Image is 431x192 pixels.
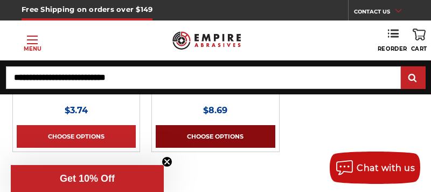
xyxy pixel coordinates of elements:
[65,105,88,115] span: $3.74
[354,5,409,20] a: CONTACT US
[162,156,172,167] button: Close teaser
[172,27,241,54] img: Empire Abrasives
[203,105,227,115] span: $8.69
[330,152,420,184] button: Chat with us
[24,45,41,53] p: Menu
[11,165,164,192] div: Get 10% OffClose teaser
[156,125,275,148] a: Choose Options
[402,67,424,89] input: Submit
[378,29,407,52] a: Reorder
[378,45,407,52] span: Reorder
[27,39,38,40] span: Toggle menu
[411,29,427,52] a: Cart
[17,125,136,148] a: Choose Options
[60,173,115,184] span: Get 10% Off
[411,45,427,52] span: Cart
[357,163,415,173] span: Chat with us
